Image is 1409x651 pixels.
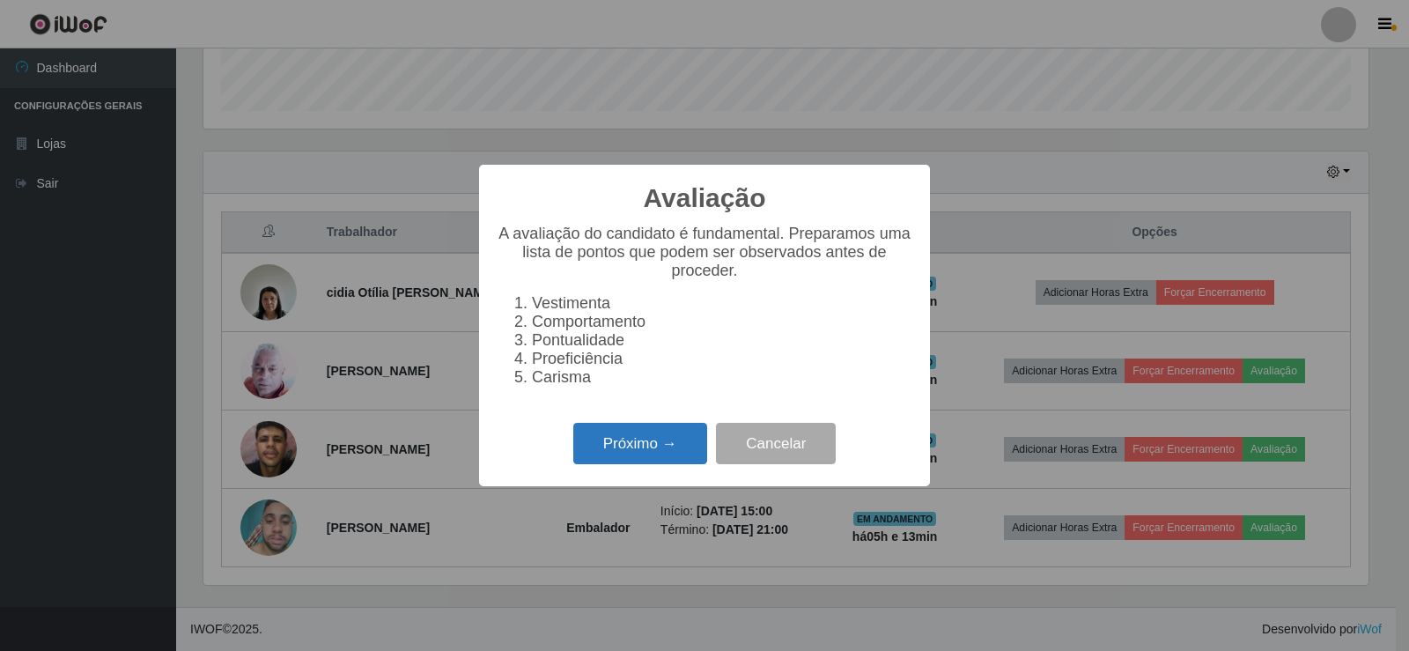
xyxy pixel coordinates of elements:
[716,423,836,464] button: Cancelar
[532,313,912,331] li: Comportamento
[532,368,912,387] li: Carisma
[532,350,912,368] li: Proeficiência
[532,331,912,350] li: Pontualidade
[644,182,766,214] h2: Avaliação
[573,423,707,464] button: Próximo →
[532,294,912,313] li: Vestimenta
[497,225,912,280] p: A avaliação do candidato é fundamental. Preparamos uma lista de pontos que podem ser observados a...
